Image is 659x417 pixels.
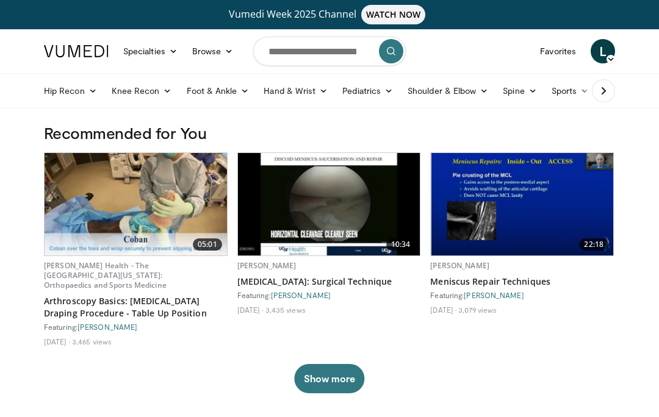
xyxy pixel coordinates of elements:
span: 10:34 [386,238,416,251]
a: [PERSON_NAME] [77,323,137,331]
img: 713490ac-eeae-4ba4-8710-dce86352a06e.620x360_q85_upscale.jpg [45,153,226,255]
a: [PERSON_NAME] Health - The [GEOGRAPHIC_DATA][US_STATE]: Orthopaedics and Sports Medicine [44,260,167,290]
a: Knee Recon [104,79,179,103]
li: [DATE] [430,305,456,315]
input: Search topics, interventions [253,37,406,66]
a: Browse [185,39,241,63]
h3: Recommended for You [44,123,615,143]
button: Show more [294,364,364,393]
li: 3,079 views [458,305,497,315]
a: Sports [544,79,597,103]
img: 96ec88f2-fc03-4f26-9c06-579f3f30f877.620x360_q85_upscale.jpg [238,153,420,255]
a: 05:01 [45,153,227,255]
img: d7c155e4-6827-4b21-b19c-fb422b4aaa41.620x360_q85_upscale.jpg [431,153,613,255]
span: WATCH NOW [361,5,426,24]
a: Meniscus Repair Techniques [430,276,614,288]
a: Hip Recon [37,79,104,103]
li: [DATE] [237,305,264,315]
a: [MEDICAL_DATA]: Surgical Technique [237,276,421,288]
span: 22:18 [579,238,608,251]
img: VuMedi Logo [44,45,109,57]
div: Featuring: [430,290,614,300]
li: [DATE] [44,337,70,346]
a: Arthroscopy Basics: [MEDICAL_DATA] Draping Procedure - Table Up Position [44,295,228,319]
span: 05:01 [193,238,222,251]
a: [PERSON_NAME] [237,260,297,271]
a: Pediatrics [335,79,400,103]
li: 3,435 views [265,305,306,315]
a: 22:18 [431,153,613,255]
li: 3,465 views [72,337,112,346]
a: [PERSON_NAME] [271,291,331,299]
a: Shoulder & Elbow [400,79,495,103]
a: Vumedi Week 2025 ChannelWATCH NOW [37,5,622,24]
a: Favorites [533,39,583,63]
a: L [591,39,615,63]
a: 10:34 [238,153,420,255]
div: Featuring: [237,290,421,300]
a: Spine [495,79,544,103]
a: Hand & Wrist [256,79,335,103]
a: Foot & Ankle [179,79,257,103]
a: Specialties [116,39,185,63]
a: [PERSON_NAME] [430,260,489,271]
a: [PERSON_NAME] [464,291,524,299]
div: Featuring: [44,322,228,332]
